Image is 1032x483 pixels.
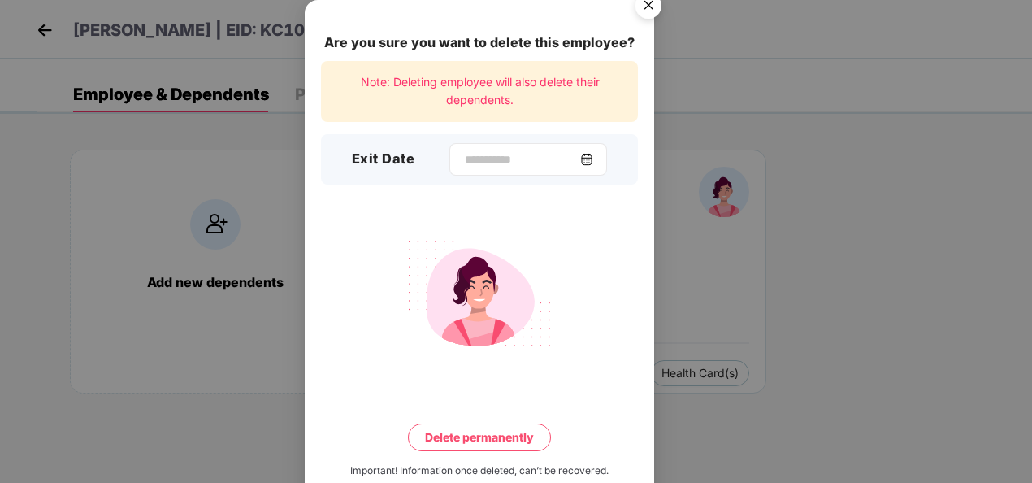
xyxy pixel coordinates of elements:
img: svg+xml;base64,PHN2ZyBpZD0iQ2FsZW5kYXItMzJ4MzIiIHhtbG5zPSJodHRwOi8vd3d3LnczLm9yZy8yMDAwL3N2ZyIgd2... [580,153,593,166]
img: svg+xml;base64,PHN2ZyB4bWxucz0iaHR0cDovL3d3dy53My5vcmcvMjAwMC9zdmciIHdpZHRoPSIyMjQiIGhlaWdodD0iMT... [388,230,570,357]
div: Are you sure you want to delete this employee? [321,33,638,53]
h3: Exit Date [352,149,415,170]
button: Delete permanently [408,424,551,451]
div: Important! Information once deleted, can’t be recovered. [350,463,609,479]
div: Note: Deleting employee will also delete their dependents. [321,61,638,122]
